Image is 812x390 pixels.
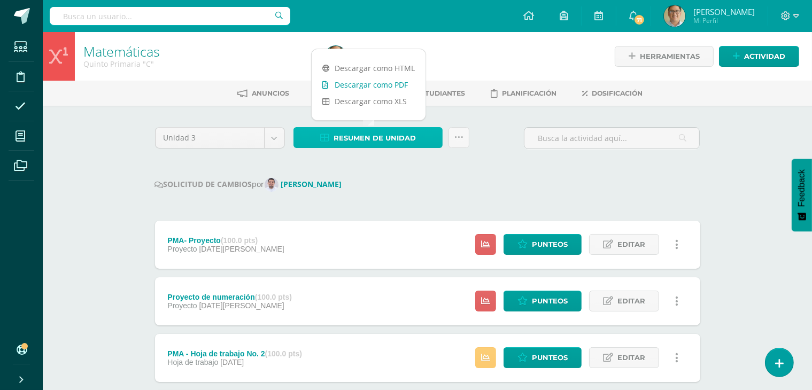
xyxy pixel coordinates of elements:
[615,46,714,67] a: Herramientas
[617,235,645,254] span: Editar
[693,16,755,25] span: Mi Perfil
[155,179,252,189] strong: SOLICITUD DE CAMBIOS
[334,128,416,148] span: Resumen de unidad
[664,5,685,27] img: d0658016b81b509c4b7b73f479533c4d.png
[797,169,807,207] span: Feedback
[633,14,645,26] span: 71
[252,89,290,97] span: Anuncios
[401,85,466,102] a: Estudiantes
[524,128,699,149] input: Busca la actividad aquí...
[265,349,302,358] strong: (100.0 pts)
[744,46,785,66] span: Actividad
[83,44,312,59] h1: Matemáticas
[693,6,755,17] span: [PERSON_NAME]
[238,85,290,102] a: Anuncios
[221,236,258,245] strong: (100.0 pts)
[312,93,426,110] a: Descargar como XLS
[504,291,582,311] a: Punteos
[167,293,292,301] div: Proyecto de numeración
[532,291,568,311] span: Punteos
[312,76,426,93] a: Descargar como PDF
[167,236,284,245] div: PMA- Proyecto
[532,235,568,254] span: Punteos
[265,179,346,189] a: [PERSON_NAME]
[293,127,443,148] a: Resumen de unidad
[220,358,244,366] span: [DATE]
[155,178,700,192] div: por
[504,347,582,368] a: Punteos
[167,245,197,253] span: Proyecto
[167,358,218,366] span: Hoja de trabajo
[83,59,312,69] div: Quinto Primaria 'C'
[265,178,279,192] img: 56f47d8b02ca12dee99767c272ccb59c.png
[325,46,346,67] img: d0658016b81b509c4b7b73f479533c4d.png
[255,293,292,301] strong: (100.0 pts)
[312,60,426,76] a: Descargar como HTML
[83,42,160,60] a: Matemáticas
[281,179,342,189] strong: [PERSON_NAME]
[617,291,645,311] span: Editar
[164,128,256,148] span: Unidad 3
[417,89,466,97] span: Estudiantes
[199,301,284,310] span: [DATE][PERSON_NAME]
[532,348,568,368] span: Punteos
[199,245,284,253] span: [DATE][PERSON_NAME]
[592,89,643,97] span: Dosificación
[504,234,582,255] a: Punteos
[792,159,812,231] button: Feedback - Mostrar encuesta
[167,301,197,310] span: Proyecto
[491,85,557,102] a: Planificación
[156,128,284,148] a: Unidad 3
[719,46,799,67] a: Actividad
[167,349,302,358] div: PMA - Hoja de trabajo No. 2
[583,85,643,102] a: Dosificación
[640,46,700,66] span: Herramientas
[50,7,290,25] input: Busca un usuario...
[617,348,645,368] span: Editar
[502,89,557,97] span: Planificación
